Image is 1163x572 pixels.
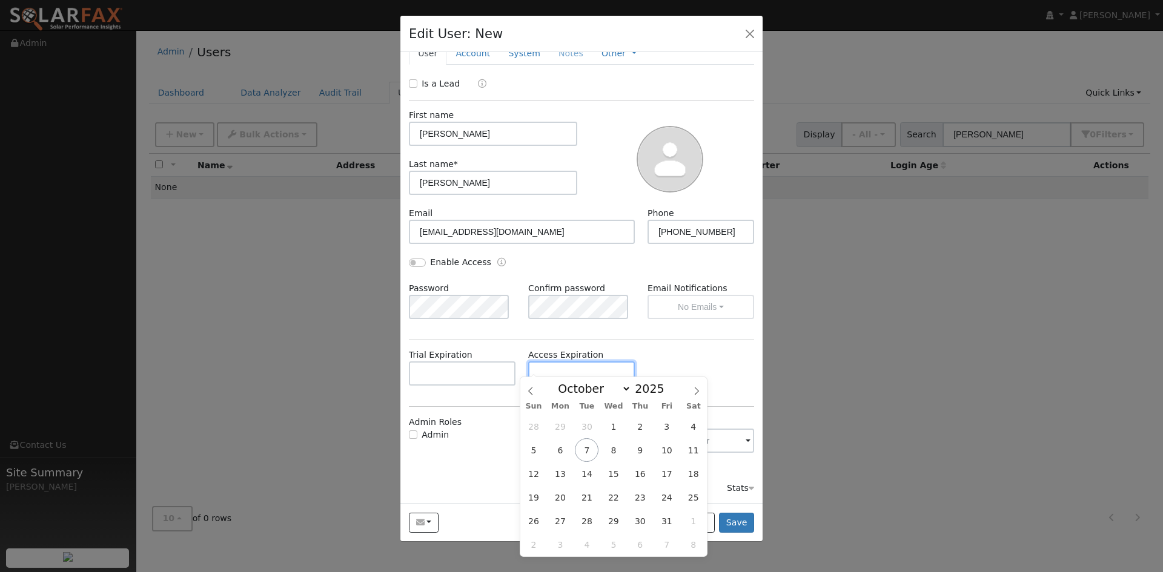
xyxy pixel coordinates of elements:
[520,403,547,410] span: Sun
[409,79,417,88] input: Is a Lead
[548,415,572,438] span: September 29, 2025
[522,485,545,509] span: October 19, 2025
[680,403,707,410] span: Sat
[655,415,678,438] span: October 3, 2025
[409,207,432,220] label: Email
[628,533,652,556] span: November 6, 2025
[548,485,572,509] span: October 20, 2025
[654,403,680,410] span: Fri
[409,513,439,533] button: gilbertjeanm@gmail.com
[522,509,545,533] span: October 26, 2025
[628,462,652,485] span: October 16, 2025
[681,462,705,485] span: October 18, 2025
[681,438,705,462] span: October 11, 2025
[522,533,545,556] span: November 2, 2025
[409,42,446,65] a: User
[628,438,652,462] span: October 9, 2025
[409,430,417,439] input: Admin
[446,42,499,65] a: Account
[548,462,572,485] span: October 13, 2025
[727,482,754,495] div: Stats
[575,462,598,485] span: October 14, 2025
[681,485,705,509] span: October 25, 2025
[422,77,460,90] label: Is a Lead
[499,42,549,65] a: System
[522,462,545,485] span: October 12, 2025
[422,429,449,441] label: Admin
[409,24,503,44] h4: Edit User: New
[409,109,454,122] label: First name
[648,282,754,295] label: Email Notifications
[552,381,631,396] select: Month
[497,256,506,270] a: Enable Access
[628,485,652,509] span: October 23, 2025
[655,462,678,485] span: October 17, 2025
[575,533,598,556] span: November 4, 2025
[601,485,625,509] span: October 22, 2025
[627,403,654,410] span: Thu
[681,509,705,533] span: November 1, 2025
[655,509,678,533] span: October 31, 2025
[548,533,572,556] span: November 3, 2025
[528,282,605,295] label: Confirm password
[575,415,598,438] span: September 30, 2025
[528,349,603,361] label: Access Expiration
[548,438,572,462] span: October 6, 2025
[719,513,754,533] button: Save
[409,416,462,429] label: Admin Roles
[469,77,486,91] a: Lead
[601,47,626,60] a: Other
[430,256,491,269] label: Enable Access
[547,403,574,410] span: Mon
[600,403,627,410] span: Wed
[601,438,625,462] span: October 8, 2025
[601,415,625,438] span: October 1, 2025
[574,403,600,410] span: Tue
[628,509,652,533] span: October 30, 2025
[601,509,625,533] span: October 29, 2025
[522,438,545,462] span: October 5, 2025
[575,509,598,533] span: October 28, 2025
[575,438,598,462] span: October 7, 2025
[601,533,625,556] span: November 5, 2025
[648,207,674,220] label: Phone
[409,282,449,295] label: Password
[655,438,678,462] span: October 10, 2025
[575,485,598,509] span: October 21, 2025
[655,533,678,556] span: November 7, 2025
[631,382,675,395] input: Year
[454,159,458,169] span: Required
[681,415,705,438] span: October 4, 2025
[655,485,678,509] span: October 24, 2025
[628,415,652,438] span: October 2, 2025
[548,509,572,533] span: October 27, 2025
[601,462,625,485] span: October 15, 2025
[522,415,545,438] span: September 28, 2025
[409,349,472,361] label: Trial Expiration
[409,158,458,171] label: Last name
[681,533,705,556] span: November 8, 2025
